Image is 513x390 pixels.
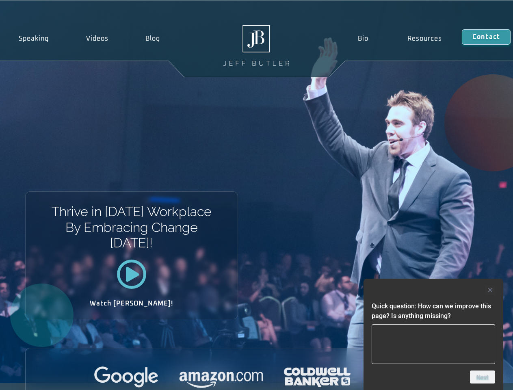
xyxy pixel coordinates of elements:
[372,324,495,364] textarea: Quick question: How can we improve this page? Is anything missing?
[372,301,495,321] h2: Quick question: How can we improve this page? Is anything missing?
[51,204,212,251] h1: Thrive in [DATE] Workplace By Embracing Change [DATE]!
[470,370,495,383] button: Next question
[462,29,511,45] a: Contact
[472,34,500,40] span: Contact
[338,29,461,48] nav: Menu
[372,285,495,383] div: Quick question: How can we improve this page? Is anything missing?
[485,285,495,295] button: Hide survey
[127,29,179,48] a: Blog
[338,29,388,48] a: Bio
[54,300,209,307] h2: Watch [PERSON_NAME]!
[67,29,127,48] a: Videos
[388,29,462,48] a: Resources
